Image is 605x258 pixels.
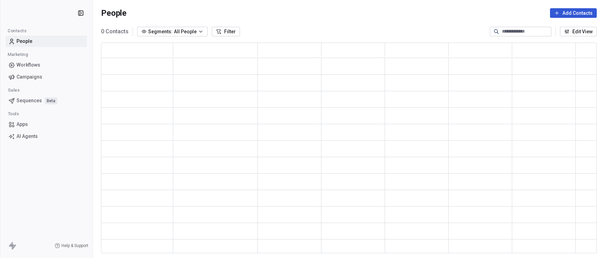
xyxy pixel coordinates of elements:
span: Beta [45,97,57,104]
span: Sales [5,85,23,95]
span: Contacts [4,26,30,36]
a: AI Agents [5,131,87,142]
button: Edit View [560,27,597,36]
span: People [101,8,126,18]
span: Tools [5,109,22,119]
span: Campaigns [16,73,42,81]
a: Help & Support [55,243,88,248]
span: Help & Support [62,243,88,248]
span: People [16,38,32,45]
span: Sequences [16,97,42,104]
span: AI Agents [16,133,38,140]
a: SequencesBeta [5,95,87,106]
span: Apps [16,121,28,128]
a: People [5,36,87,47]
span: Workflows [16,61,40,69]
a: Apps [5,119,87,130]
span: Segments: [148,28,173,35]
button: Filter [212,27,240,36]
span: All People [174,28,197,35]
a: Campaigns [5,71,87,83]
button: Add Contacts [550,8,597,18]
span: Marketing [4,49,31,60]
a: Workflows [5,59,87,71]
span: 0 Contacts [101,27,129,36]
